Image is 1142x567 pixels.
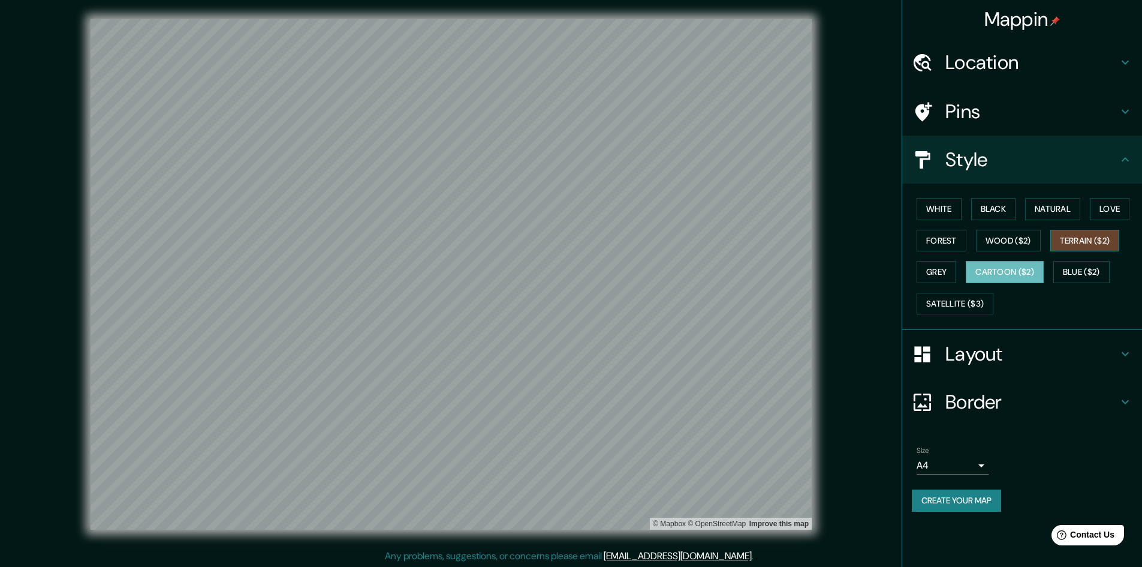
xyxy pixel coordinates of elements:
div: . [754,549,755,563]
h4: Layout [945,342,1118,366]
div: . [755,549,758,563]
div: Pins [902,88,1142,136]
h4: Location [945,50,1118,74]
button: Love [1090,198,1129,220]
button: Black [971,198,1016,220]
button: Natural [1025,198,1080,220]
button: White [917,198,962,220]
button: Wood ($2) [976,230,1041,252]
div: Layout [902,330,1142,378]
div: Location [902,38,1142,86]
button: Grey [917,261,956,283]
a: [EMAIL_ADDRESS][DOMAIN_NAME] [604,550,752,562]
div: Border [902,378,1142,426]
h4: Pins [945,100,1118,124]
button: Forest [917,230,966,252]
button: Blue ($2) [1053,261,1110,283]
div: A4 [917,456,989,475]
button: Terrain ($2) [1050,230,1120,252]
button: Satellite ($3) [917,293,993,315]
img: pin-icon.png [1050,16,1060,26]
p: Any problems, suggestions, or concerns please email . [385,549,754,563]
h4: Style [945,148,1118,172]
h4: Mappin [984,7,1060,31]
a: Map feedback [749,520,809,528]
h4: Border [945,390,1118,414]
button: Create your map [912,490,1001,512]
label: Size [917,446,929,456]
iframe: Help widget launcher [1035,520,1129,554]
div: Style [902,136,1142,184]
button: Cartoon ($2) [966,261,1044,283]
a: OpenStreetMap [688,520,746,528]
canvas: Map [91,19,812,530]
a: Mapbox [653,520,686,528]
